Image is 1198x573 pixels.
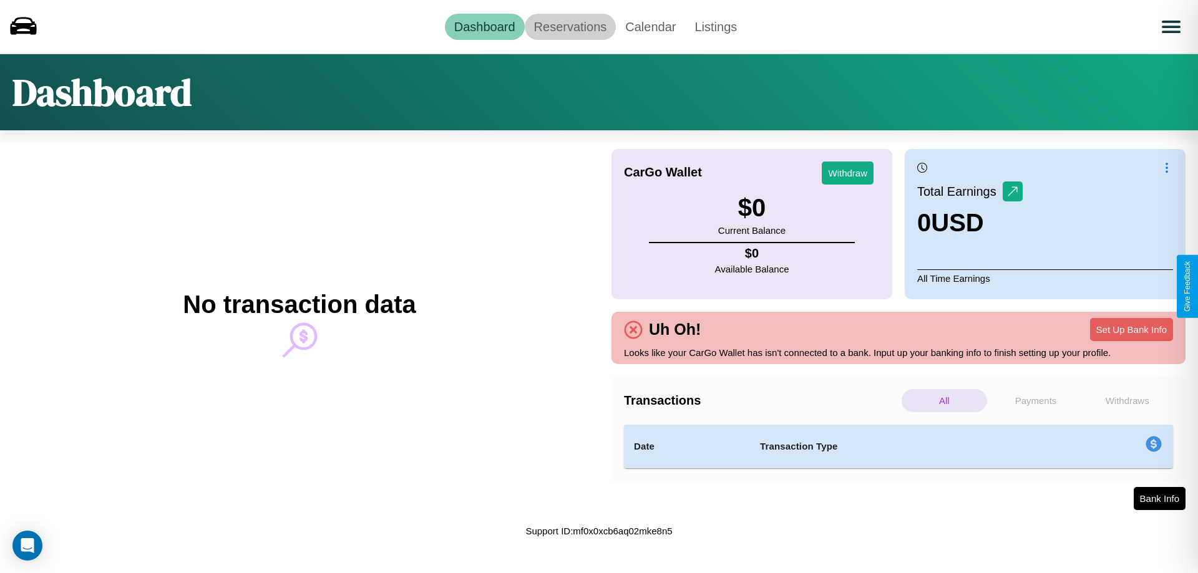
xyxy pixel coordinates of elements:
p: Available Balance [715,261,789,277]
button: Open menu [1154,9,1189,44]
button: Withdraw [822,161,874,185]
h3: 0 USD [917,209,1023,237]
button: Set Up Bank Info [1090,318,1173,341]
p: Looks like your CarGo Wallet has isn't connected to a bank. Input up your banking info to finish ... [624,344,1173,361]
p: All Time Earnings [917,269,1173,287]
table: simple table [624,425,1173,468]
h4: Uh Oh! [643,320,707,339]
h4: $ 0 [715,246,789,261]
p: Payments [993,389,1079,412]
a: Listings [685,14,746,40]
p: Total Earnings [917,180,1003,203]
a: Calendar [616,14,685,40]
button: Bank Info [1134,487,1186,510]
p: Support ID: mf0x0xcb6aq02mke8n5 [525,522,672,539]
h4: CarGo Wallet [624,165,702,180]
p: All [902,389,987,412]
p: Current Balance [718,222,786,239]
a: Dashboard [445,14,525,40]
div: Give Feedback [1183,261,1192,312]
h2: No transaction data [183,291,416,319]
h1: Dashboard [12,67,192,118]
p: Withdraws [1084,389,1170,412]
h4: Date [634,439,740,454]
h4: Transactions [624,393,898,408]
h4: Transaction Type [760,439,1043,454]
div: Open Intercom Messenger [12,531,42,561]
a: Reservations [525,14,616,40]
h3: $ 0 [718,194,786,222]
